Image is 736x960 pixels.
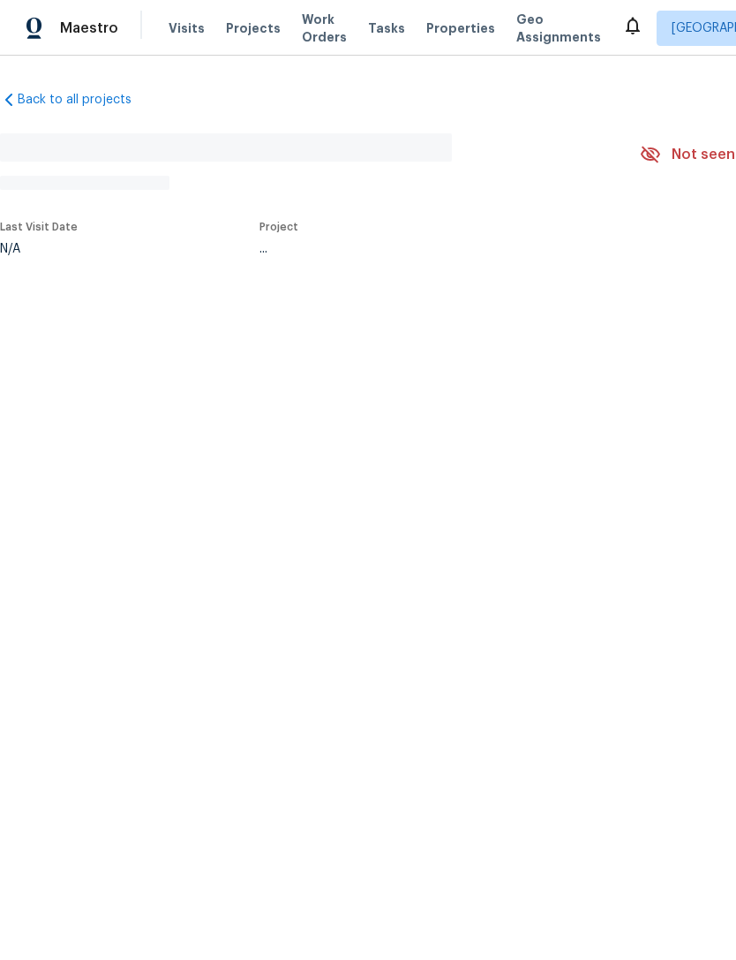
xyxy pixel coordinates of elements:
[368,22,405,34] span: Tasks
[426,19,495,37] span: Properties
[169,19,205,37] span: Visits
[226,19,281,37] span: Projects
[259,222,298,232] span: Project
[60,19,118,37] span: Maestro
[516,11,601,46] span: Geo Assignments
[259,243,598,255] div: ...
[302,11,347,46] span: Work Orders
